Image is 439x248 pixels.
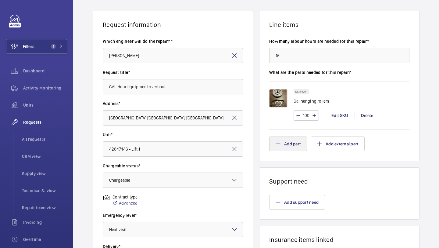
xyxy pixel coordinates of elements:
button: Add part [269,137,307,151]
a: Advanced [112,200,137,206]
h1: Insurance items linked [269,236,409,243]
h1: Support need [269,177,409,185]
button: Add support need [269,195,325,210]
span: Invoicing [23,219,67,225]
div: Edit SKU [325,112,355,119]
div: Delete [355,112,379,119]
label: What are the parts needed for this repair? [269,69,409,75]
span: Filters [23,43,34,49]
span: Next visit [109,227,127,232]
button: Filters1 [6,39,67,54]
label: Request title* [103,69,243,75]
label: Chargeable status* [103,163,243,169]
span: Activity Monitoring [23,85,67,91]
h1: Request information [103,21,243,28]
img: Rn-XYLJRuuxkRNsBylviVA6HMPf_0i_ZyriE3rcAq1qFp4Xp.png [269,89,287,108]
input: Select engineer [103,48,243,63]
label: Which engineer will do the repair? * [103,38,243,44]
span: Chargeable [109,178,130,183]
label: Unit* [103,132,243,138]
label: How many labour hours are needed for this repair? [269,38,409,44]
h1: Line items [269,21,409,28]
p: Contract type [112,194,137,200]
span: Repair team view [22,205,67,211]
span: 1 [51,44,56,49]
p: SKU 6261 [295,91,307,93]
input: Enter address [103,110,243,126]
span: CSM view [22,153,67,159]
input: Enter unit [103,141,243,157]
button: Add external part [311,137,365,151]
span: Requests [23,119,67,125]
span: Technical S. view [22,188,67,194]
span: Units [23,102,67,108]
input: Type request title [103,79,243,94]
span: Supply view [22,170,67,177]
input: Type number of hours [269,48,409,63]
span: All requests [22,136,67,142]
label: Emergency level* [103,212,243,218]
span: Overtime [23,236,67,243]
p: Gal hanging rollers [294,98,329,104]
label: Address* [103,100,243,107]
span: Dashboard [23,68,67,74]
